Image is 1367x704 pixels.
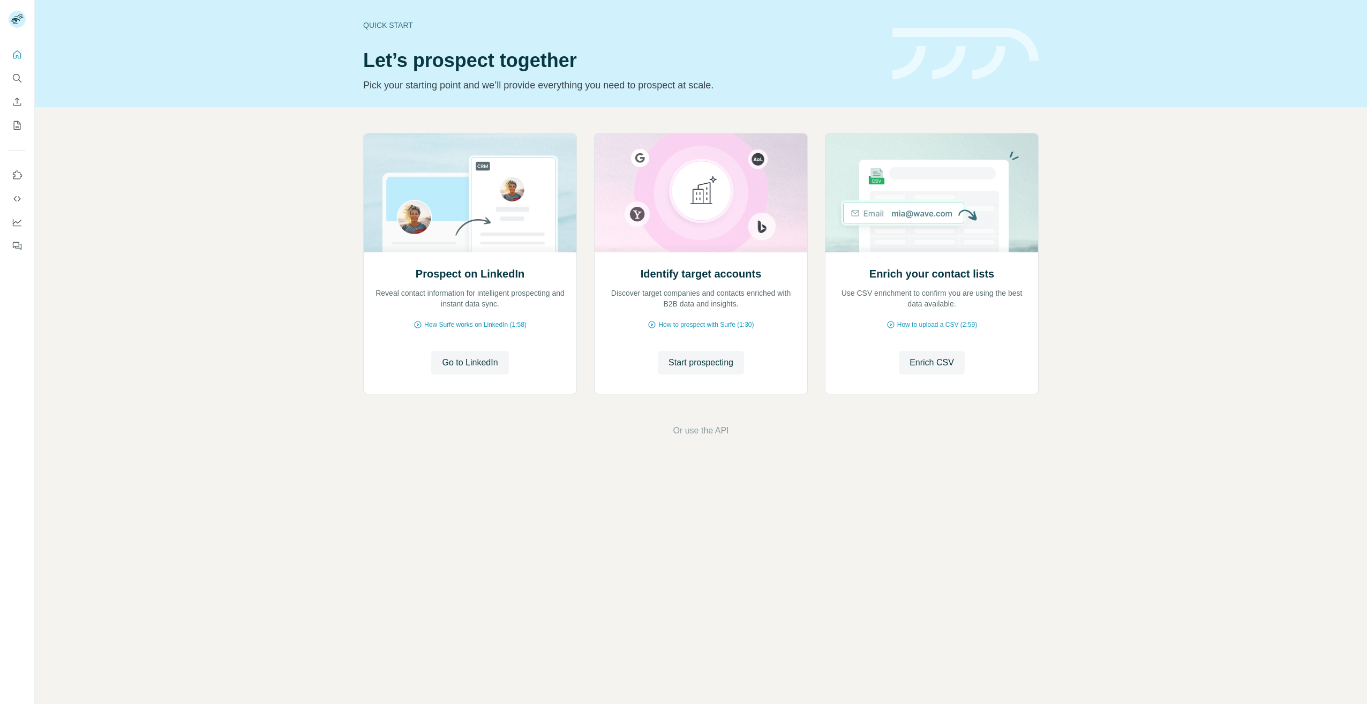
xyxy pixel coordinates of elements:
[431,351,508,375] button: Go to LinkedIn
[9,92,26,111] button: Enrich CSV
[825,133,1039,252] img: Enrich your contact lists
[641,266,762,281] h2: Identify target accounts
[673,424,728,437] button: Or use the API
[658,320,754,329] span: How to prospect with Surfe (1:30)
[9,116,26,135] button: My lists
[910,356,954,369] span: Enrich CSV
[363,78,880,93] p: Pick your starting point and we’ll provide everything you need to prospect at scale.
[899,351,965,375] button: Enrich CSV
[658,351,744,375] button: Start prospecting
[9,236,26,256] button: Feedback
[416,266,524,281] h2: Prospect on LinkedIn
[9,69,26,88] button: Search
[374,288,566,309] p: Reveal contact information for intelligent prospecting and instant data sync.
[9,213,26,232] button: Dashboard
[363,133,577,252] img: Prospect on LinkedIn
[869,266,994,281] h2: Enrich your contact lists
[9,189,26,208] button: Use Surfe API
[897,320,977,329] span: How to upload a CSV (2:59)
[836,288,1027,309] p: Use CSV enrichment to confirm you are using the best data available.
[363,50,880,71] h1: Let’s prospect together
[9,45,26,64] button: Quick start
[669,356,733,369] span: Start prospecting
[892,28,1039,80] img: banner
[363,20,880,31] div: Quick start
[442,356,498,369] span: Go to LinkedIn
[9,166,26,185] button: Use Surfe on LinkedIn
[424,320,527,329] span: How Surfe works on LinkedIn (1:58)
[605,288,797,309] p: Discover target companies and contacts enriched with B2B data and insights.
[594,133,808,252] img: Identify target accounts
